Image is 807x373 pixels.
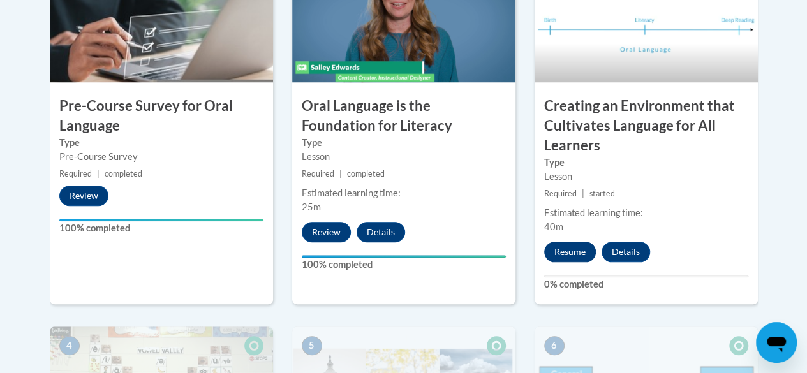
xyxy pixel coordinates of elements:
[756,322,797,363] iframe: Button to launch messaging window
[302,201,321,212] span: 25m
[302,258,506,272] label: 100% completed
[544,189,577,198] span: Required
[59,136,263,150] label: Type
[302,336,322,355] span: 5
[59,186,108,206] button: Review
[302,222,351,242] button: Review
[59,150,263,164] div: Pre-Course Survey
[302,186,506,200] div: Estimated learning time:
[544,156,748,170] label: Type
[302,169,334,179] span: Required
[105,169,142,179] span: completed
[339,169,342,179] span: |
[544,221,563,232] span: 40m
[302,150,506,164] div: Lesson
[302,255,506,258] div: Your progress
[59,169,92,179] span: Required
[97,169,100,179] span: |
[59,336,80,355] span: 4
[292,96,515,136] h3: Oral Language is the Foundation for Literacy
[602,242,650,262] button: Details
[544,170,748,184] div: Lesson
[50,96,273,136] h3: Pre-Course Survey for Oral Language
[347,169,385,179] span: completed
[582,189,584,198] span: |
[589,189,615,198] span: started
[535,96,758,155] h3: Creating an Environment that Cultivates Language for All Learners
[59,219,263,221] div: Your progress
[544,336,565,355] span: 6
[302,136,506,150] label: Type
[544,242,596,262] button: Resume
[357,222,405,242] button: Details
[544,206,748,220] div: Estimated learning time:
[544,277,748,291] label: 0% completed
[59,221,263,235] label: 100% completed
